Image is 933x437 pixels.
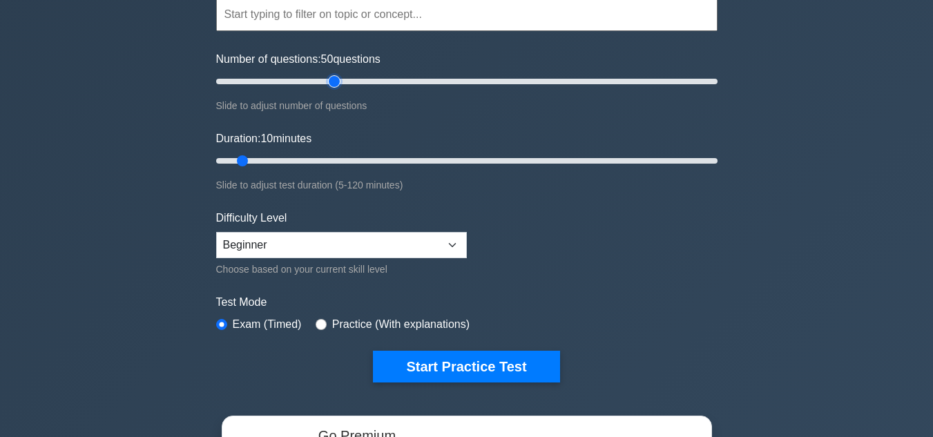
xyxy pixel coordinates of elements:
[260,133,273,144] span: 10
[321,53,334,65] span: 50
[233,316,302,333] label: Exam (Timed)
[216,97,718,114] div: Slide to adjust number of questions
[373,351,559,382] button: Start Practice Test
[216,261,467,278] div: Choose based on your current skill level
[216,177,718,193] div: Slide to adjust test duration (5-120 minutes)
[216,294,718,311] label: Test Mode
[216,210,287,226] label: Difficulty Level
[216,130,312,147] label: Duration: minutes
[332,316,470,333] label: Practice (With explanations)
[216,51,381,68] label: Number of questions: questions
